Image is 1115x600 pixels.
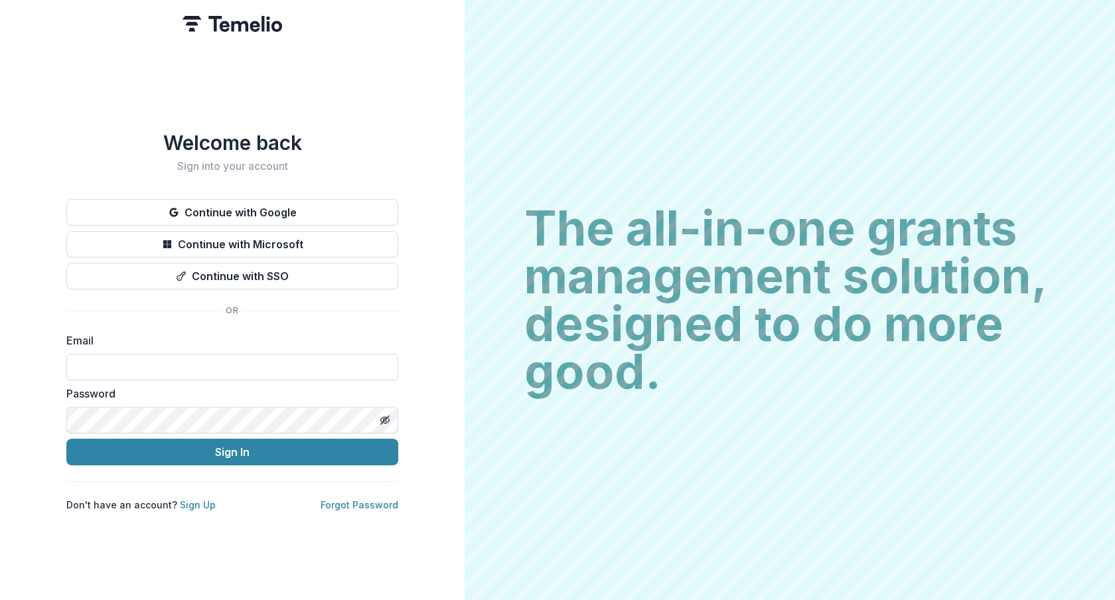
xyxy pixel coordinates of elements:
[321,499,398,510] a: Forgot Password
[66,263,398,289] button: Continue with SSO
[66,498,216,512] p: Don't have an account?
[66,439,398,465] button: Sign In
[66,199,398,226] button: Continue with Google
[180,499,216,510] a: Sign Up
[66,131,398,155] h1: Welcome back
[66,333,390,348] label: Email
[66,160,398,173] h2: Sign into your account
[66,231,398,258] button: Continue with Microsoft
[374,410,396,431] button: Toggle password visibility
[183,16,282,32] img: Temelio
[66,386,390,402] label: Password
